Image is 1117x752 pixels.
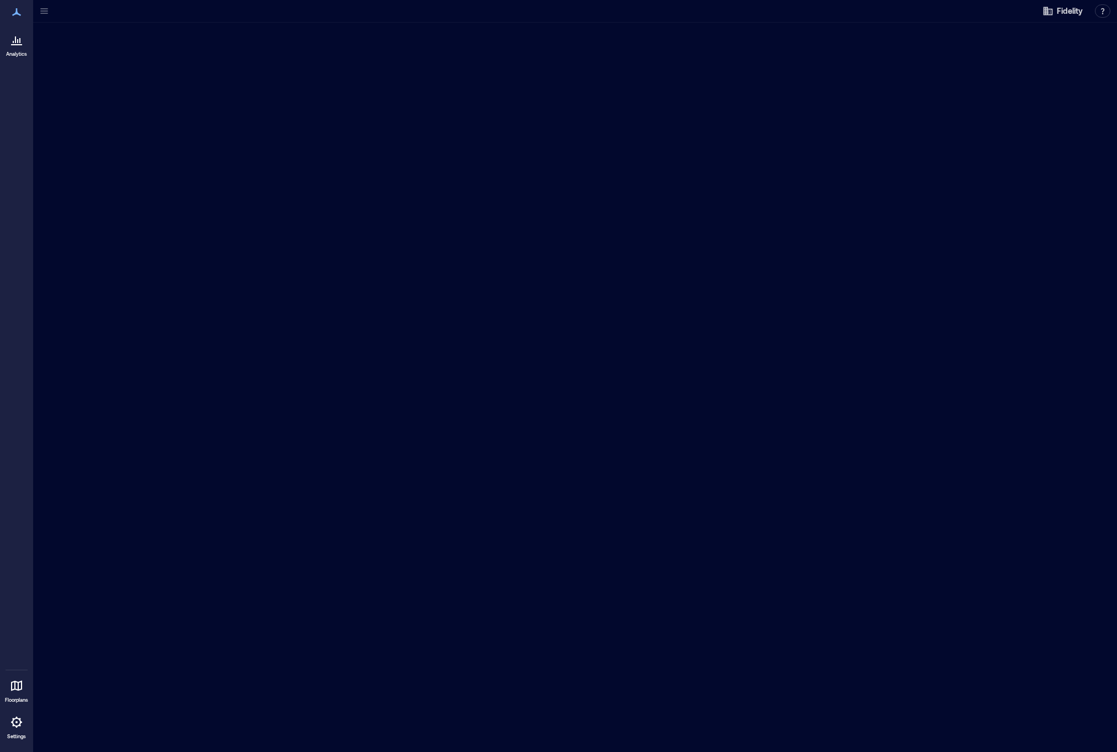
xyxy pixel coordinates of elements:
p: Analytics [6,51,27,57]
a: Floorplans [2,672,31,707]
a: Analytics [3,27,30,61]
p: Floorplans [5,697,28,703]
span: Fidelity [1057,6,1083,17]
p: Settings [7,733,26,740]
a: Settings [3,709,30,743]
button: Fidelity [1039,2,1086,20]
